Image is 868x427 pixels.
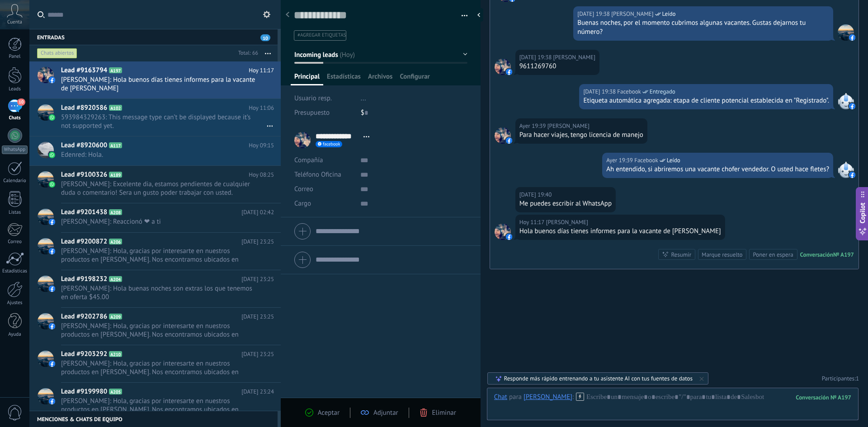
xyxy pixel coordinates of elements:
div: Compañía [294,153,354,168]
span: A210 [109,351,122,357]
div: № A197 [833,251,854,258]
img: facebook-sm.svg [49,248,55,254]
div: Total: 66 [235,49,258,58]
span: Facebook [838,93,854,109]
span: Correo [294,185,313,193]
img: facebook-sm.svg [506,234,512,240]
span: Presupuesto [294,108,330,117]
span: [PERSON_NAME]: Hola, gracias por interesarte en nuestros productos en [PERSON_NAME]. Nos encontra... [61,247,257,264]
img: facebook-sm.svg [49,323,55,329]
span: Edenred: Hola. [61,150,257,159]
span: Configurar [400,72,429,85]
span: Copilot [858,202,867,223]
span: 10 [260,34,270,41]
div: Correo [2,239,28,245]
span: Facebook [838,162,854,178]
div: 9611269760 [519,62,595,71]
div: Conversación [800,251,833,258]
div: Buenas noches, por el momento cubrimos algunas vacantes. Gustas dejarnos tu número? [577,19,829,37]
img: facebook-sm.svg [49,77,55,83]
span: A197 [109,67,122,73]
img: facebook-sm.svg [49,361,55,367]
span: Santiago Bero [547,122,590,131]
div: Etiqueta automática agregada: etapa de cliente potencial establecida en "Registrado". [583,96,829,105]
a: Lead #8920586 A102 Hoy 11:06 593984329263: This message type can’t be displayed because it’s not ... [29,99,281,136]
div: Santiago Bero [524,393,572,401]
div: Panel [2,54,28,60]
div: Chats [2,115,28,121]
span: [PERSON_NAME]: Hola buenas noches son extras los que tenemos en oferta $45.00 [61,284,257,301]
span: [DATE] 23:24 [241,387,274,396]
span: Leído [662,9,676,19]
span: A206 [109,239,122,244]
a: Lead #9198232 A204 [DATE] 23:25 [PERSON_NAME]: Hola buenas noches son extras los que tenemos en o... [29,270,281,307]
div: Resumir [671,250,691,259]
a: Lead #9202786 A209 [DATE] 23:25 [PERSON_NAME]: Hola, gracias por interesarte en nuestros producto... [29,308,281,345]
span: [PERSON_NAME]: Hola, gracias por interesarte en nuestros productos en [PERSON_NAME]. Nos encontra... [61,359,257,376]
span: Adjuntar [373,408,398,417]
span: Hoy 11:06 [249,103,274,113]
span: Lead #9201438 [61,208,107,217]
span: A205 [109,389,122,394]
div: Calendario [2,178,28,184]
span: Cargo [294,200,311,207]
span: para [509,393,522,402]
div: Me puedes escribir al WhatsApp [519,199,612,208]
span: Facebook [634,156,658,165]
a: Lead #9199980 A205 [DATE] 23:24 [PERSON_NAME]: Hola, gracias por interesarte en nuestros producto... [29,383,281,420]
div: Menciones & Chats de equipo [29,411,278,427]
span: Aceptar [318,408,340,417]
span: 1 [856,375,859,382]
span: [PERSON_NAME]: Hola, gracias por interesarte en nuestros productos en [PERSON_NAME]. Nos encontra... [61,322,257,339]
span: Lead #9198232 [61,275,107,284]
span: A204 [109,276,122,282]
span: Principal [294,72,320,85]
span: Lead #9100326 [61,170,107,179]
span: [PERSON_NAME]: Hola, gracias por interesarte en nuestros productos en [PERSON_NAME]. Nos encontra... [61,397,257,414]
span: [DATE] 23:25 [241,237,274,246]
img: facebook-sm.svg [49,219,55,225]
div: Hola buenos días tienes informes para la vacante de [PERSON_NAME] [519,227,721,236]
div: Marque resuelto [702,250,742,259]
span: Lead #9202786 [61,312,107,321]
div: [DATE] 19:38 [577,9,611,19]
div: WhatsApp [2,145,28,154]
span: A102 [109,105,122,111]
div: Ayer 19:39 [519,122,547,131]
div: Para hacer viajes, tengo licencia de manejo [519,131,643,140]
span: Josue Alvarez (Oficina de Venta) [611,9,653,19]
button: Teléfono Oficina [294,168,341,182]
span: Lead #9203292 [61,350,107,359]
a: Lead #9200872 A206 [DATE] 23:25 [PERSON_NAME]: Hola, gracias por interesarte en nuestros producto... [29,233,281,270]
span: Santiago Bero [553,53,595,62]
img: facebook-sm.svg [506,137,512,144]
span: Lead #9200872 [61,237,107,246]
span: facebook [323,142,340,146]
div: Entradas [29,29,278,45]
div: Presupuesto [294,106,354,120]
span: Hoy 11:17 [249,66,274,75]
span: Lead #9163794 [61,66,107,75]
div: Ocultar [474,8,483,22]
span: [DATE] 23:25 [241,275,274,284]
a: Lead #9163794 A197 Hoy 11:17 [PERSON_NAME]: Hola buenos días tienes informes para la vacante de [... [29,61,281,99]
div: Usuario resp. [294,91,354,106]
span: Leído [667,156,680,165]
span: Hoy 08:25 [249,170,274,179]
div: [DATE] 19:38 [519,53,553,62]
div: Ayer 19:39 [606,156,634,165]
span: [PERSON_NAME]: Hola buenos días tienes informes para la vacante de [PERSON_NAME] [61,75,257,93]
span: Estadísticas [327,72,361,85]
img: waba.svg [49,181,55,188]
img: facebook-sm.svg [849,34,855,41]
img: facebook-sm.svg [506,69,512,75]
img: facebook-sm.svg [849,172,855,178]
span: Facebook [617,87,641,96]
img: facebook-sm.svg [849,103,855,109]
span: : [572,393,574,402]
span: Lead #9199980 [61,387,107,396]
div: $ [361,106,467,120]
div: [DATE] 19:40 [519,190,553,199]
span: Santiago Bero [495,59,511,75]
span: [PERSON_NAME]: Reaccionó ❤ a ti [61,217,257,226]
